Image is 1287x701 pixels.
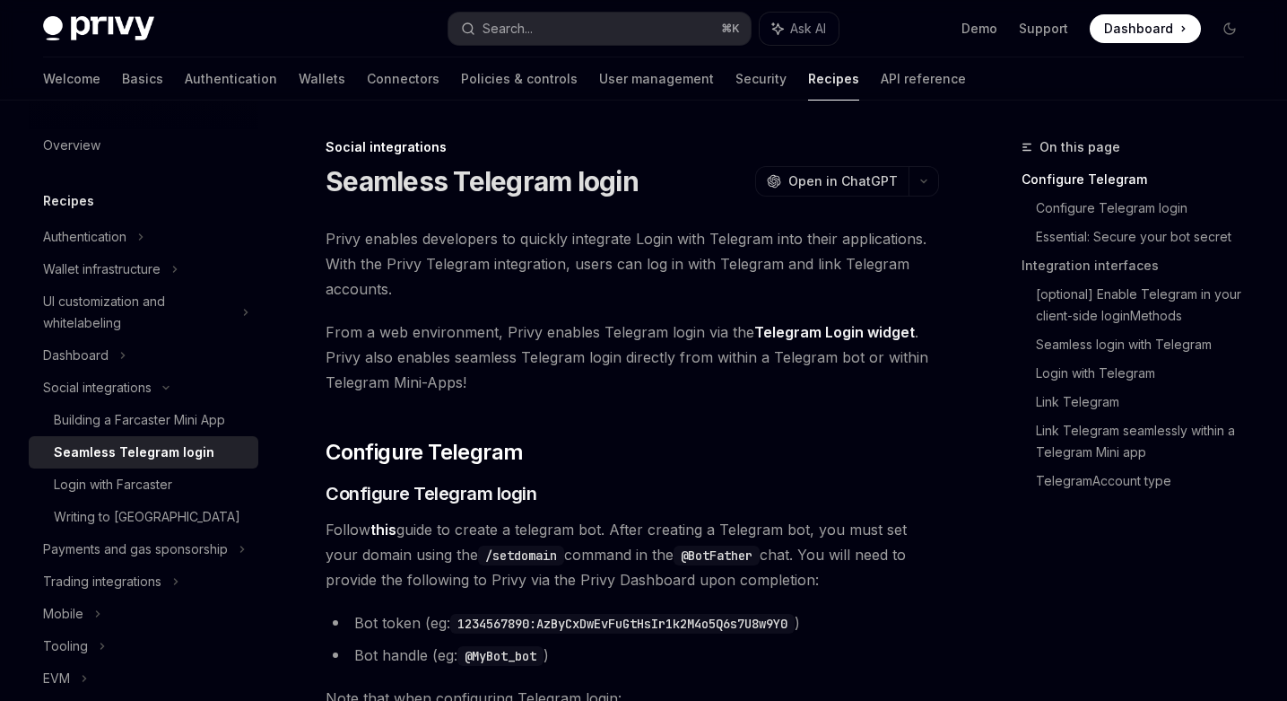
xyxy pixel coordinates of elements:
[326,138,939,156] div: Social integrations
[326,481,536,506] span: Configure Telegram login
[29,404,258,436] a: Building a Farcaster Mini App
[788,172,898,190] span: Open in ChatGPT
[961,20,997,38] a: Demo
[599,57,714,101] a: User management
[29,469,258,501] a: Login with Farcaster
[1090,14,1201,43] a: Dashboard
[735,57,787,101] a: Security
[1022,165,1258,194] a: Configure Telegram
[326,438,523,467] span: Configure Telegram
[326,643,939,668] li: Bot handle (eg: )
[29,129,258,162] a: Overview
[43,226,126,248] div: Authentication
[1039,136,1120,158] span: On this page
[43,377,152,399] div: Social integrations
[43,635,88,657] div: Tooling
[790,20,826,38] span: Ask AI
[43,291,231,334] div: UI customization and whitelabeling
[43,135,100,156] div: Overview
[1036,223,1258,251] a: Essential: Secure your bot secret
[457,646,543,666] code: @MyBot_bot
[367,57,439,101] a: Connectors
[461,57,578,101] a: Policies & controls
[1215,14,1244,43] button: Toggle dark mode
[483,18,533,39] div: Search...
[1019,20,1068,38] a: Support
[326,517,939,592] span: Follow guide to create a telegram bot. After creating a Telegram bot, you must set your domain us...
[1036,330,1258,359] a: Seamless login with Telegram
[881,57,966,101] a: API reference
[43,603,83,625] div: Mobile
[43,258,161,280] div: Wallet infrastructure
[43,668,70,689] div: EVM
[478,546,564,565] code: /setdomain
[54,474,172,495] div: Login with Farcaster
[326,610,939,635] li: Bot token (eg: )
[185,57,277,101] a: Authentication
[370,521,396,539] a: this
[674,546,760,565] code: @BotFather
[1036,280,1258,330] a: [optional] Enable Telegram in your client-side loginMethods
[122,57,163,101] a: Basics
[808,57,859,101] a: Recipes
[54,409,225,431] div: Building a Farcaster Mini App
[1036,194,1258,223] a: Configure Telegram login
[54,442,214,463] div: Seamless Telegram login
[43,345,109,366] div: Dashboard
[43,190,94,212] h5: Recipes
[43,539,228,560] div: Payments and gas sponsorship
[1104,20,1173,38] span: Dashboard
[760,13,839,45] button: Ask AI
[755,166,909,197] button: Open in ChatGPT
[326,320,939,395] span: From a web environment, Privy enables Telegram login via the . Privy also enables seamless Telegr...
[754,323,915,342] a: Telegram Login widget
[1022,251,1258,280] a: Integration interfaces
[450,614,795,634] code: 1234567890:AzByCxDwEvFuGtHsIr1k2M4o5Q6s7U8w9Y0
[29,436,258,469] a: Seamless Telegram login
[1036,388,1258,416] a: Link Telegram
[326,226,939,302] span: Privy enables developers to quickly integrate Login with Telegram into their applications. With t...
[29,501,258,533] a: Writing to [GEOGRAPHIC_DATA]
[43,57,100,101] a: Welcome
[1036,359,1258,388] a: Login with Telegram
[54,506,240,528] div: Writing to [GEOGRAPHIC_DATA]
[43,571,161,592] div: Trading integrations
[326,165,639,197] h1: Seamless Telegram login
[299,57,345,101] a: Wallets
[43,16,154,41] img: dark logo
[448,13,752,45] button: Search...⌘K
[1036,416,1258,467] a: Link Telegram seamlessly within a Telegram Mini app
[1036,467,1258,495] a: TelegramAccount type
[721,22,740,36] span: ⌘ K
